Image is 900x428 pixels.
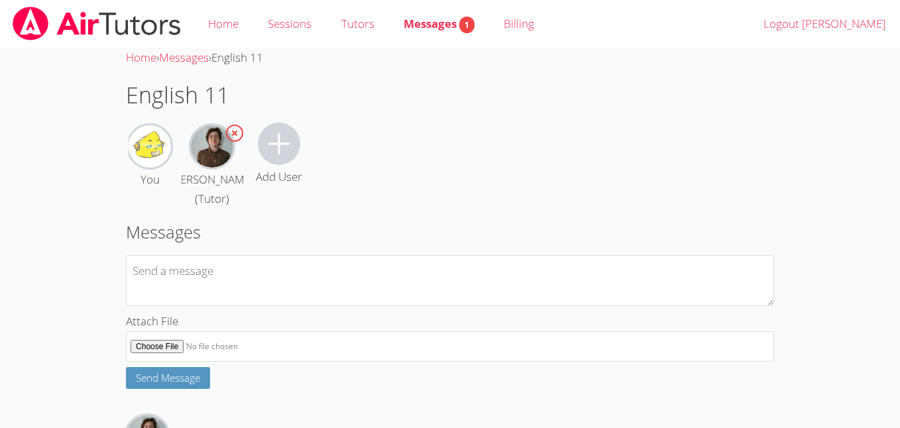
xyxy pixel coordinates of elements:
[126,367,210,389] button: Send Message
[126,78,774,112] h1: English 11
[126,331,774,362] input: Attach File
[159,50,209,65] a: Messages
[170,170,254,209] div: [PERSON_NAME] (Tutor)
[211,50,263,65] span: English 11
[126,48,774,68] div: › ›
[191,125,233,168] img: William Downing
[11,7,182,40] img: airtutors_banner-c4298cdbf04f3fff15de1276eac7730deb9818008684d7c2e4769d2f7ddbe033.png
[126,50,156,65] a: Home
[129,125,171,168] img: Ahmad Ali Sayeed
[136,371,200,384] span: Send Message
[404,16,475,31] span: Messages
[126,313,178,329] span: Attach File
[141,170,160,189] div: You
[256,168,302,187] div: Add User
[459,17,475,33] span: 1
[126,219,774,244] h2: Messages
